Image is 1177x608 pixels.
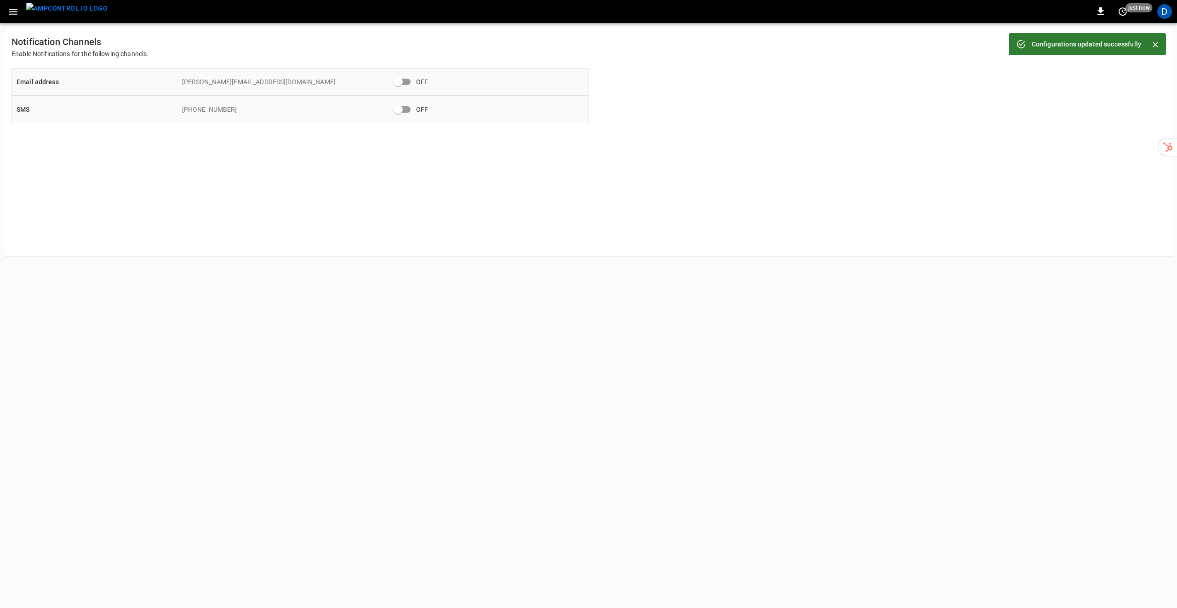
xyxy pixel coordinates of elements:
img: ampcontrol.io logo [26,3,108,14]
span: OFF [416,105,428,115]
p: [PERSON_NAME][EMAIL_ADDRESS][DOMAIN_NAME] [182,77,371,87]
span: just now [1126,3,1153,12]
p: SMS [17,105,158,115]
p: Enable Notifications for the following channels. [11,49,1166,59]
button: Close [1148,38,1162,52]
div: Configurations updated successfully [1032,36,1141,52]
h6: Notification Channels [11,34,1166,49]
div: profile-icon [1157,4,1172,19]
p: Email address [17,77,158,87]
span: OFF [416,77,428,87]
button: set refresh interval [1115,4,1130,19]
p: [PHONE_NUMBER] [182,105,371,115]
